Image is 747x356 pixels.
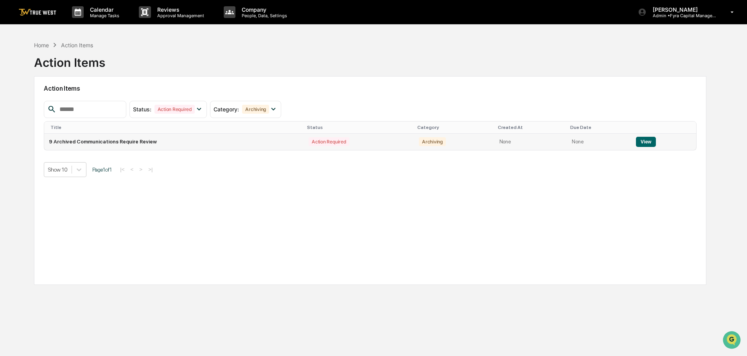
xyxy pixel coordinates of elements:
[307,125,411,130] div: Status
[69,127,85,134] span: [DATE]
[57,161,63,167] div: 🗄️
[78,194,95,200] span: Pylon
[498,125,564,130] div: Created At
[84,6,123,13] p: Calendar
[35,60,128,68] div: Start new chat
[69,106,85,113] span: [DATE]
[65,106,68,113] span: •
[133,106,151,113] span: Status :
[8,120,20,132] img: Tammy Steffen
[646,13,719,18] p: Admin • Fyra Capital Management
[92,166,112,173] span: Page 1 of 1
[34,49,105,70] div: Action Items
[636,139,656,145] a: View
[5,157,54,171] a: 🖐️Preclearance
[16,60,31,74] img: 8933085812038_c878075ebb4cc5468115_72.jpg
[214,106,239,113] span: Category :
[24,127,63,134] span: [PERSON_NAME]
[309,137,349,146] div: Action Required
[44,134,304,150] td: 9 Archived Communications Require Review
[16,160,50,168] span: Preclearance
[146,166,155,173] button: >|
[55,193,95,200] a: Powered byPylon
[34,42,49,48] div: Home
[137,166,145,173] button: >
[417,125,491,130] div: Category
[151,13,208,18] p: Approval Management
[495,134,567,150] td: None
[8,16,142,29] p: How can we help?
[154,105,195,114] div: Action Required
[8,175,14,182] div: 🔎
[121,85,142,95] button: See all
[235,13,291,18] p: People, Data, Settings
[419,137,446,146] div: Archiving
[84,13,123,18] p: Manage Tasks
[636,137,656,147] button: View
[118,166,127,173] button: |<
[8,161,14,167] div: 🖐️
[570,125,628,130] div: Due Date
[24,106,63,113] span: [PERSON_NAME]
[128,166,136,173] button: <
[50,125,301,130] div: Title
[16,175,49,182] span: Data Lookup
[5,172,52,186] a: 🔎Data Lookup
[19,9,56,16] img: logo
[722,330,743,351] iframe: Open customer support
[65,127,68,134] span: •
[646,6,719,13] p: [PERSON_NAME]
[567,134,631,150] td: None
[151,6,208,13] p: Reviews
[235,6,291,13] p: Company
[35,68,108,74] div: We're available if you need us!
[54,157,100,171] a: 🗄️Attestations
[133,62,142,72] button: Start new chat
[8,60,22,74] img: 1746055101610-c473b297-6a78-478c-a979-82029cc54cd1
[8,87,52,93] div: Past conversations
[8,99,20,111] img: Tammy Steffen
[65,160,97,168] span: Attestations
[242,105,269,114] div: Archiving
[44,85,697,92] h2: Action Items
[61,42,93,48] div: Action Items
